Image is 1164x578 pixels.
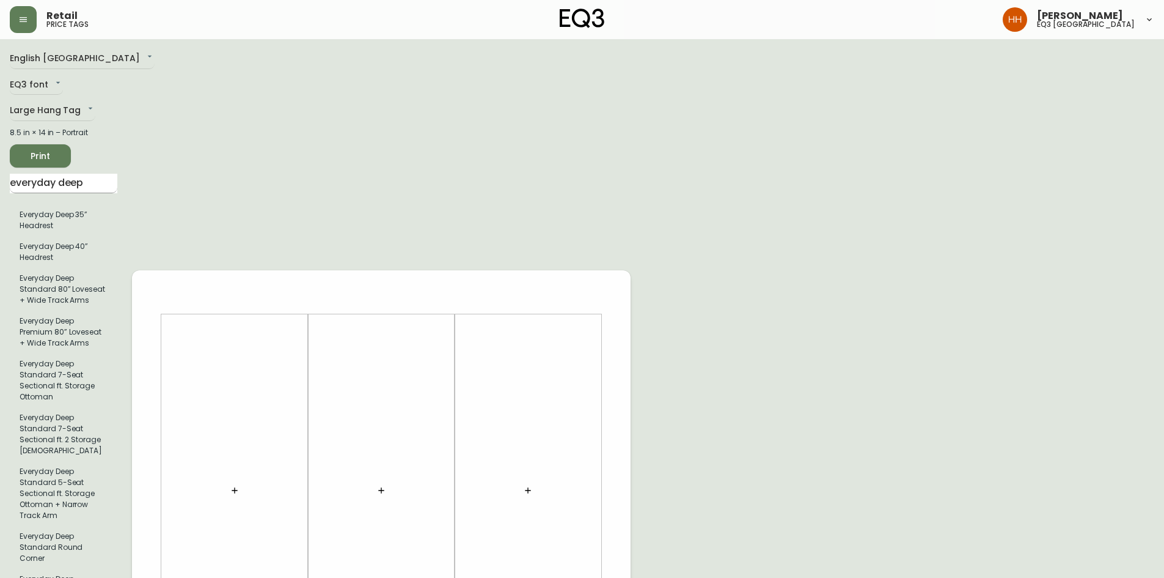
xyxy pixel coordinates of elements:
[10,526,117,569] li: Large Hang Tag
[10,75,63,95] div: EQ3 font
[10,311,117,354] li: Large Hang Tag
[37,50,169,97] div: Everyday Deep Standard 40” Chair + Wide Track Arms
[10,354,117,407] li: Large Hang Tag
[1037,21,1135,28] h5: eq3 [GEOGRAPHIC_DATA]
[1003,7,1027,32] img: 6b766095664b4c6b511bd6e414aa3971
[10,204,117,236] li: Everyday Deep 35” Headrest
[10,127,117,138] div: 8.5 in × 14 in – Portrait
[10,407,117,461] li: Large Hang Tag
[46,21,89,28] h5: price tags
[10,49,155,69] div: English [GEOGRAPHIC_DATA]
[10,461,117,526] li: Large Hang Tag
[10,174,117,193] input: Search
[1037,11,1123,21] span: [PERSON_NAME]
[560,9,605,28] img: logo
[20,149,61,164] span: Print
[10,144,71,168] button: Print
[10,236,117,268] li: Everyday Deep 40” Headrest
[46,11,78,21] span: Retail
[10,268,117,311] li: Large Hang Tag
[10,101,95,121] div: Large Hang Tag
